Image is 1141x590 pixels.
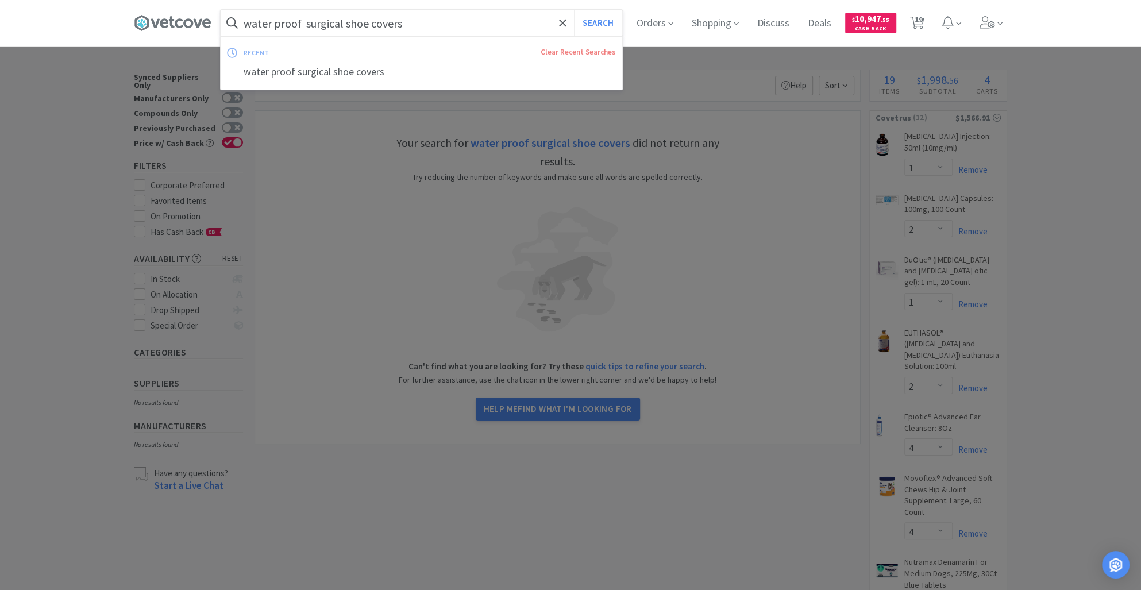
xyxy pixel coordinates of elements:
a: $10,947.55Cash Back [845,7,896,38]
span: Cash Back [852,26,889,33]
span: 10,947 [852,13,889,24]
input: Search by item, sku, manufacturer, ingredient, size... [221,10,622,36]
div: recent [244,44,405,61]
a: Clear Recent Searches [541,47,615,57]
div: water proof surgical shoe covers [221,61,622,83]
a: Deals [803,18,836,29]
span: . 55 [881,16,889,24]
button: Search [574,10,622,36]
a: 19 [905,20,929,30]
div: Open Intercom Messenger [1102,551,1130,579]
span: $ [852,16,855,24]
a: Discuss [753,18,794,29]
